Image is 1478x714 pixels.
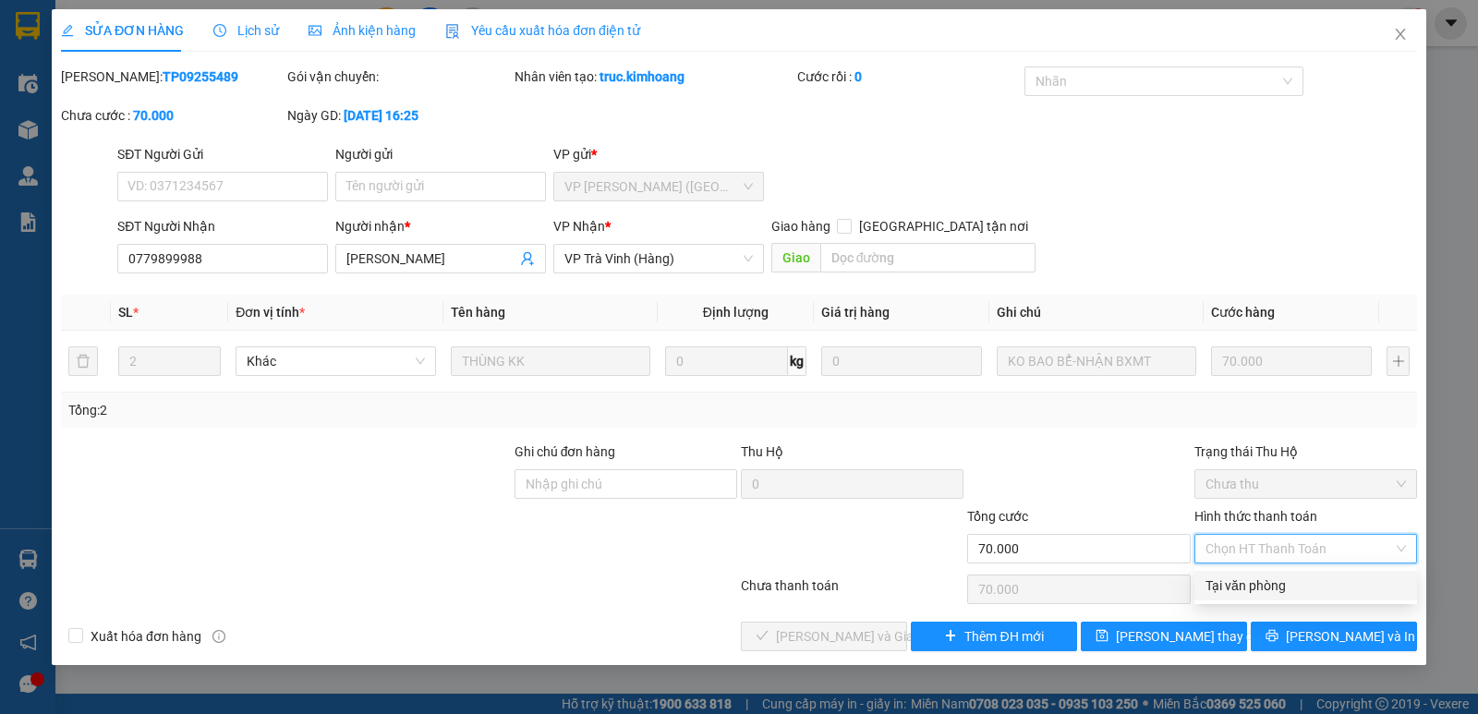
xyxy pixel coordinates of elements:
span: picture [309,24,321,37]
b: 70.000 [133,108,174,123]
div: SĐT Người Gửi [117,144,328,164]
button: save[PERSON_NAME] thay đổi [1081,622,1247,651]
span: VP Trà Vinh (Hàng) [564,245,753,272]
div: Chưa thanh toán [739,575,965,608]
span: edit [61,24,74,37]
label: Hình thức thanh toán [1194,509,1317,524]
input: 0 [821,346,982,376]
span: clock-circle [213,24,226,37]
span: Chọn HT Thanh Toán [1205,535,1406,563]
span: Thu Hộ [741,444,783,459]
div: VP gửi [553,144,764,164]
span: plus [944,629,957,644]
b: [DATE] 16:25 [344,108,418,123]
b: 0 [854,69,862,84]
span: [PERSON_NAME] và In [1286,626,1415,647]
input: Ghi chú đơn hàng [515,469,737,499]
span: Giao [771,243,820,272]
div: Gói vận chuyển: [287,67,510,87]
span: SỬA ĐƠN HÀNG [61,23,184,38]
span: VP Trần Phú (Hàng) [564,173,753,200]
div: Người gửi [335,144,546,164]
div: Tổng: 2 [68,400,572,420]
input: 0 [1211,346,1372,376]
span: user-add [520,251,535,266]
span: Tên hàng [451,305,505,320]
input: VD: Bàn, Ghế [451,346,650,376]
th: Ghi chú [989,295,1204,331]
span: [PERSON_NAME] thay đổi [1116,626,1264,647]
span: [GEOGRAPHIC_DATA] tận nơi [852,216,1036,236]
button: check[PERSON_NAME] và Giao hàng [741,622,907,651]
div: Ngày GD: [287,105,510,126]
button: Close [1375,9,1426,61]
button: plus [1387,346,1410,376]
div: SĐT Người Nhận [117,216,328,236]
span: Tổng cước [967,509,1028,524]
div: Cước rồi : [797,67,1020,87]
span: Khác [247,347,424,375]
span: Chưa thu [1205,470,1406,498]
span: Xuất hóa đơn hàng [83,626,209,647]
div: Tại văn phòng [1205,575,1406,596]
span: save [1096,629,1108,644]
span: printer [1266,629,1278,644]
button: plusThêm ĐH mới [911,622,1077,651]
img: icon [445,24,460,39]
div: Nhân viên tạo: [515,67,794,87]
button: printer[PERSON_NAME] và In [1251,622,1417,651]
span: info-circle [212,630,225,643]
span: Yêu cầu xuất hóa đơn điện tử [445,23,640,38]
span: Cước hàng [1211,305,1275,320]
span: Đơn vị tính [236,305,305,320]
span: Định lượng [703,305,769,320]
span: close [1393,27,1408,42]
div: Chưa cước : [61,105,284,126]
b: TP09255489 [163,69,238,84]
span: Thêm ĐH mới [964,626,1043,647]
span: Ảnh kiện hàng [309,23,416,38]
button: delete [68,346,98,376]
span: SL [118,305,133,320]
input: Dọc đường [820,243,1036,272]
div: Người nhận [335,216,546,236]
label: Ghi chú đơn hàng [515,444,616,459]
span: Lịch sử [213,23,279,38]
span: VP Nhận [553,219,605,234]
b: truc.kimhoang [600,69,684,84]
span: kg [788,346,806,376]
span: Giá trị hàng [821,305,890,320]
span: Giao hàng [771,219,830,234]
input: Ghi Chú [997,346,1196,376]
div: [PERSON_NAME]: [61,67,284,87]
div: Trạng thái Thu Hộ [1194,442,1417,462]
